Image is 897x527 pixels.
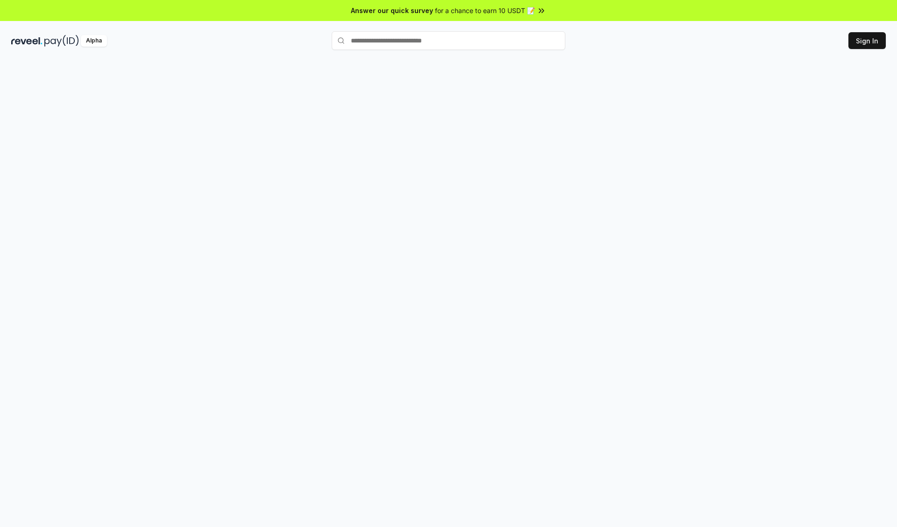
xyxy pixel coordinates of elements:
span: for a chance to earn 10 USDT 📝 [435,6,535,15]
span: Answer our quick survey [351,6,433,15]
img: reveel_dark [11,35,43,47]
img: pay_id [44,35,79,47]
div: Alpha [81,35,107,47]
button: Sign In [848,32,886,49]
